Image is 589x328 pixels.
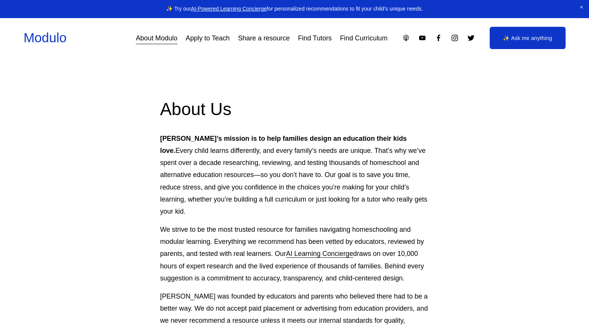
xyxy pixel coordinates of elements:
a: Modulo [23,31,66,45]
a: Find Curriculum [340,31,387,45]
p: Every child learns differently, and every family’s needs are unique. That’s why we’ve spent over ... [160,132,429,217]
strong: [PERSON_NAME]’s mission is to help families design an education their kids love. [160,135,409,154]
a: Twitter [467,34,475,42]
a: AI-Powered Learning Concierge [191,6,267,12]
a: Apply to Teach [186,31,230,45]
a: AI Learning Concierge [286,250,353,257]
a: Apple Podcasts [402,34,410,42]
a: About Modulo [136,31,177,45]
a: Instagram [451,34,459,42]
h2: About Us [160,98,429,120]
a: Facebook [435,34,443,42]
a: Share a resource [238,31,290,45]
a: ✨ Ask me anything [490,27,566,49]
p: We strive to be the most trusted resource for families navigating homeschooling and modular learn... [160,223,429,284]
a: YouTube [418,34,426,42]
a: Find Tutors [298,31,332,45]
